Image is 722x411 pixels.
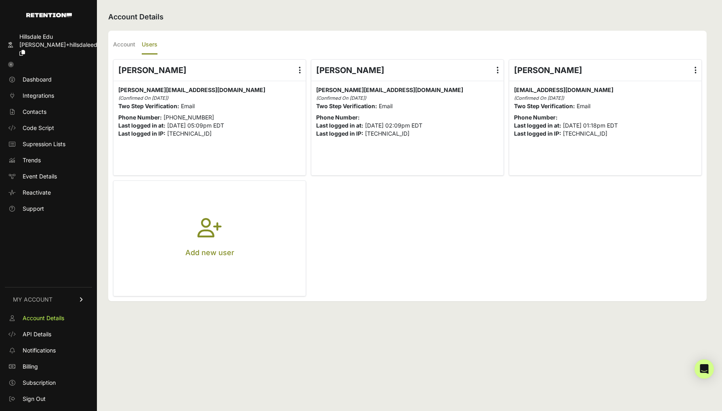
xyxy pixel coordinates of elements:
strong: Phone Number: [118,114,162,121]
strong: Last logged in at: [514,122,561,129]
strong: Phone Number: [514,114,558,121]
span: API Details [23,330,51,338]
strong: Two Step Verification: [316,103,377,109]
span: Email [577,103,590,109]
span: Email [379,103,392,109]
label: Account [113,36,135,55]
i: (Confirmed On [DATE]) [316,95,366,101]
span: Subscription [23,379,56,387]
span: Email [181,103,195,109]
strong: Phone Number: [316,114,360,121]
i: (Confirmed On [DATE]) [118,95,168,101]
div: [PERSON_NAME] [509,60,701,81]
div: Hillsdale Edu [19,33,105,41]
strong: Two Step Verification: [514,103,575,109]
a: Integrations [5,89,92,102]
span: Support [23,205,44,213]
span: Contacts [23,108,46,116]
a: Notifications [5,344,92,357]
a: Code Script [5,122,92,134]
a: API Details [5,328,92,341]
span: Integrations [23,92,54,100]
a: Sign Out [5,392,92,405]
a: Trends [5,154,92,167]
a: Account Details [5,312,92,325]
h2: Account Details [108,11,707,23]
span: Sign Out [23,395,46,403]
strong: Last logged in IP: [316,130,363,137]
span: [PERSON_NAME][EMAIL_ADDRESS][DOMAIN_NAME] [316,86,463,93]
div: Open Intercom Messenger [695,359,714,379]
span: Dashboard [23,75,52,84]
img: Retention.com [26,13,72,17]
span: [TECHNICAL_ID] [365,130,409,137]
a: Support [5,202,92,215]
a: Billing [5,360,92,373]
span: Billing [23,363,38,371]
span: [TECHNICAL_ID] [167,130,212,137]
a: Subscription [5,376,92,389]
span: Event Details [23,172,57,180]
span: [DATE] 02:09pm EDT [365,122,422,129]
a: Event Details [5,170,92,183]
a: Dashboard [5,73,92,86]
span: [TECHNICAL_ID] [563,130,607,137]
span: [PERSON_NAME][EMAIL_ADDRESS][DOMAIN_NAME] [118,86,265,93]
div: [PERSON_NAME] [113,60,306,81]
span: Supression Lists [23,140,65,148]
a: Reactivate [5,186,92,199]
span: [PHONE_NUMBER] [164,114,214,121]
i: (Confirmed On [DATE]) [514,95,564,101]
strong: Two Step Verification: [118,103,179,109]
span: [DATE] 05:09pm EDT [167,122,224,129]
span: Account Details [23,314,64,322]
a: Supression Lists [5,138,92,151]
label: Users [142,36,157,55]
span: Code Script [23,124,54,132]
span: [PERSON_NAME]+hillsdaleedu... [19,41,105,48]
strong: Last logged in at: [316,122,363,129]
div: [PERSON_NAME] [311,60,504,81]
a: Contacts [5,105,92,118]
a: MY ACCOUNT [5,287,92,312]
strong: Last logged in at: [118,122,166,129]
strong: Last logged in IP: [514,130,561,137]
span: Notifications [23,346,56,354]
span: [DATE] 01:18pm EDT [563,122,618,129]
span: [EMAIL_ADDRESS][DOMAIN_NAME] [514,86,613,93]
a: Hillsdale Edu [PERSON_NAME]+hillsdaleedu... [5,30,92,59]
p: Add new user [185,247,234,258]
span: MY ACCOUNT [13,296,52,304]
span: Trends [23,156,41,164]
strong: Last logged in IP: [118,130,166,137]
button: Add new user [113,181,306,296]
span: Reactivate [23,189,51,197]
